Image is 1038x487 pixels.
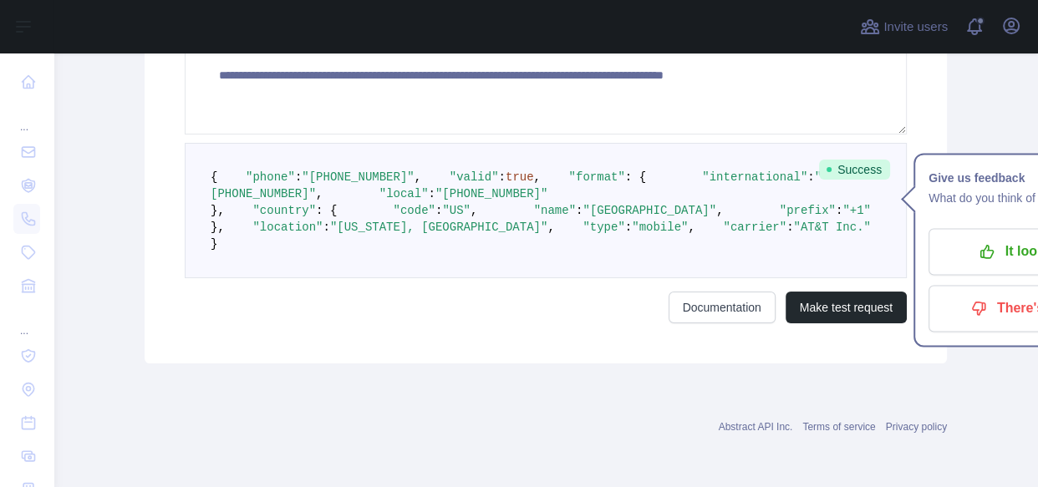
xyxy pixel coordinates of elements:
span: : [576,204,583,217]
span: "[PHONE_NUMBER]" [435,187,547,200]
a: Documentation [669,292,776,323]
button: Make test request [786,292,907,323]
button: Invite users [857,13,951,40]
span: , [316,187,323,200]
span: "format" [569,170,625,184]
span: true [506,170,534,184]
span: "[US_STATE], [GEOGRAPHIC_DATA]" [330,221,547,234]
span: , [534,170,541,184]
span: : [428,187,435,200]
a: Privacy policy [886,421,947,433]
span: : { [625,170,646,184]
span: : [498,170,505,184]
span: "valid" [450,170,499,184]
span: : [836,204,842,217]
span: : [807,170,814,184]
span: : [435,204,442,217]
span: }, [211,221,225,234]
span: , [471,204,477,217]
span: "mobile" [632,221,688,234]
span: "local" [379,187,429,200]
span: "+1" [842,204,871,217]
span: } [211,237,217,251]
span: "carrier" [723,221,786,234]
a: Abstract API Inc. [719,421,793,433]
span: "[PHONE_NUMBER]" [302,170,414,184]
span: "US" [442,204,471,217]
span: : [323,221,329,234]
span: Invite users [883,18,948,37]
span: "[PHONE_NUMBER]" [211,170,822,200]
span: "international" [702,170,807,184]
span: "AT&T Inc." [793,221,870,234]
span: "code" [393,204,435,217]
span: "country" [252,204,316,217]
span: "phone" [246,170,295,184]
span: , [415,170,421,184]
span: : [786,221,793,234]
span: "name" [534,204,576,217]
span: , [547,221,554,234]
span: "location" [252,221,323,234]
span: "prefix" [780,204,836,217]
span: , [688,221,695,234]
span: , [716,204,723,217]
span: : [295,170,302,184]
span: : { [316,204,337,217]
span: Success [819,160,890,180]
span: "type" [583,221,624,234]
a: Terms of service [802,421,875,433]
span: }, [211,204,225,217]
div: ... [13,304,40,337]
div: ... [13,100,40,134]
span: { [211,170,217,184]
span: "[GEOGRAPHIC_DATA]" [583,204,716,217]
span: : [625,221,632,234]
